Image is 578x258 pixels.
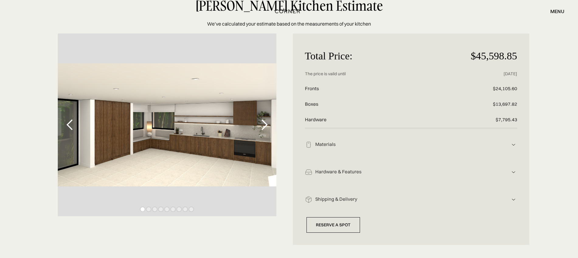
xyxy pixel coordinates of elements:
[305,81,446,97] p: Fronts
[165,207,169,211] div: Show slide 5 of 9
[252,34,276,216] div: next slide
[153,207,157,211] div: Show slide 3 of 9
[58,34,276,216] div: carousel
[58,34,82,216] div: previous slide
[312,169,510,175] div: Hardware & Features
[312,141,510,148] div: Materials
[306,217,360,233] a: Reserve a Spot
[305,46,446,66] p: Total Price:
[270,7,308,15] a: home
[446,97,517,112] p: $13,697.82
[312,196,510,203] div: Shipping & Delivery
[159,207,163,211] div: Show slide 4 of 9
[305,66,446,81] p: The price is valid until
[207,20,371,27] p: We’ve calculated your estimate based on the measurements of your kitchen
[171,207,175,211] div: Show slide 6 of 9
[177,207,181,211] div: Show slide 7 of 9
[183,207,187,211] div: Show slide 8 of 9
[140,207,145,211] div: Show slide 1 of 9
[305,112,446,128] p: Hardware
[305,97,446,112] p: Boxes
[550,9,564,14] div: menu
[446,46,517,66] p: $45,598.85
[446,66,517,81] p: [DATE]
[544,6,564,16] div: menu
[58,34,276,216] div: 1 of 9
[446,81,517,97] p: $24,105.60
[446,112,517,128] p: $7,795.43
[147,207,151,211] div: Show slide 2 of 9
[189,207,193,211] div: Show slide 9 of 9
